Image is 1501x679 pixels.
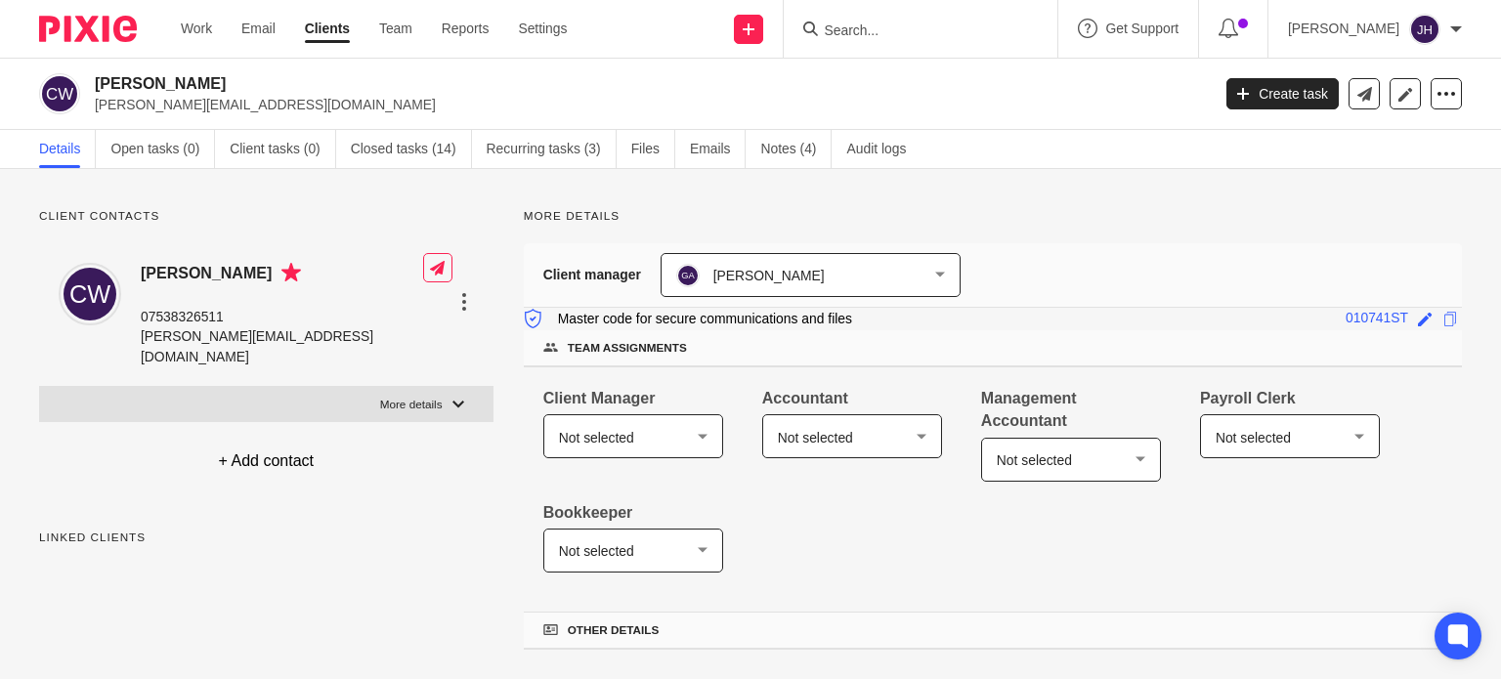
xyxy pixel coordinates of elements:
[111,130,215,168] a: Open tasks (0)
[544,525,634,540] span: Bookkeeper
[142,308,421,327] p: 07538326511
[714,269,822,282] span: [PERSON_NAME]
[377,19,409,38] a: Team
[997,473,1076,487] span: Not selected
[278,264,297,283] i: Primary
[142,327,421,367] p: [PERSON_NAME][EMAIL_ADDRESS][DOMAIN_NAME]
[1292,19,1399,38] p: [PERSON_NAME]
[376,398,442,413] p: More details
[629,130,673,168] a: Files
[39,16,137,42] img: Pixie
[181,19,212,38] a: Work
[95,95,1196,114] p: [PERSON_NAME][EMAIL_ADDRESS][DOMAIN_NAME]
[757,130,829,168] a: Notes (4)
[778,450,857,464] span: Not selected
[142,264,421,288] h4: [PERSON_NAME]
[524,208,1462,224] p: More details
[303,19,348,38] a: Clients
[1200,410,1295,426] span: Payroll Clerk
[678,264,702,287] img: svg%3E
[544,410,656,426] span: Client Manager
[230,130,335,168] a: Client tasks (0)
[439,19,488,38] a: Reports
[197,458,334,488] h4: + Add contact
[1409,14,1440,45] img: svg%3E
[60,264,122,326] img: svg%3E
[1225,78,1339,109] a: Create task
[39,208,493,224] p: Client contacts
[688,130,743,168] a: Emails
[350,130,470,168] a: Closed tasks (14)
[241,19,274,38] a: Email
[560,565,639,578] span: Not selected
[485,130,615,168] a: Recurring tasks (3)
[762,410,847,426] span: Accountant
[843,130,919,168] a: Audit logs
[1329,318,1393,341] div: 010741ST
[95,73,976,94] h2: [PERSON_NAME]
[544,266,643,285] h3: Client manager
[39,130,97,168] a: Details
[569,643,658,658] span: Other details
[1216,450,1295,464] span: Not selected
[539,319,877,339] p: Master code for secure communications and files
[39,73,80,114] img: svg%3E
[826,23,1002,41] input: Search
[560,450,639,464] span: Not selected
[1108,21,1183,35] span: Get Support
[569,361,685,376] span: Team assignments
[517,19,569,38] a: Settings
[981,410,1077,448] span: Management Accountant
[39,541,493,557] p: Linked clients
